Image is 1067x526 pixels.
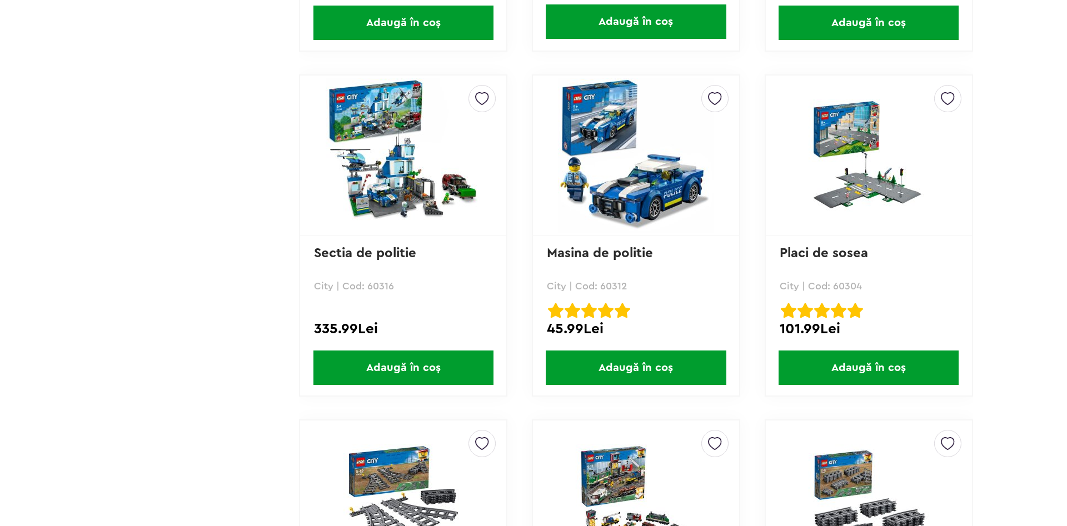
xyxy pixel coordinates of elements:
[547,322,725,336] div: 45.99Lei
[581,303,597,318] img: Evaluare cu stele
[831,303,846,318] img: Evaluare cu stele
[313,6,493,40] span: Adaugă în coș
[791,99,946,212] img: Placi de sosea
[547,247,653,260] a: Masina de politie
[326,78,481,233] img: Sectia de politie
[548,303,564,318] img: Evaluare cu stele
[847,303,863,318] img: Evaluare cu stele
[546,350,726,385] span: Adaugă în coș
[533,350,739,385] a: Adaugă în coș
[314,281,492,291] p: City | Cod: 60316
[780,281,958,291] p: City | Cod: 60304
[314,322,492,336] div: 335.99Lei
[766,350,972,385] a: Adaugă în coș
[615,303,630,318] img: Evaluare cu stele
[300,350,506,385] a: Adaugă în coș
[313,350,493,385] span: Adaugă în coș
[780,247,868,260] a: Placi de sosea
[546,4,726,39] span: Adaugă în coș
[780,322,958,336] div: 101.99Lei
[533,4,739,39] a: Adaugă în coș
[314,247,416,260] a: Sectia de politie
[766,6,972,40] a: Adaugă în coș
[781,303,796,318] img: Evaluare cu stele
[814,303,830,318] img: Evaluare cu stele
[779,6,959,40] span: Adaugă în coș
[598,303,614,318] img: Evaluare cu stele
[797,303,813,318] img: Evaluare cu stele
[300,6,506,40] a: Adaugă în coș
[547,281,725,291] p: City | Cod: 60312
[558,78,714,233] img: Masina de politie
[779,350,959,385] span: Adaugă în coș
[565,303,580,318] img: Evaluare cu stele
